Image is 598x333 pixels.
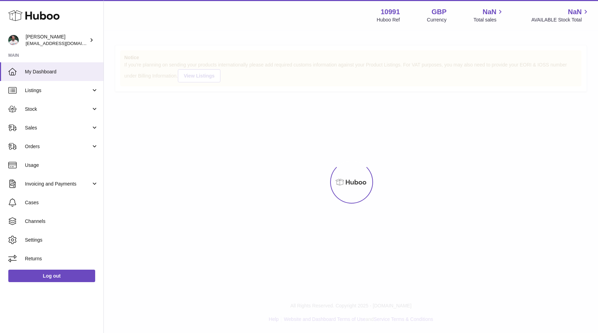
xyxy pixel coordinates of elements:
span: Usage [25,162,98,169]
span: Stock [25,106,91,112]
a: NaN Total sales [473,7,504,23]
span: NaN [482,7,496,17]
span: Sales [25,125,91,131]
span: Listings [25,87,91,94]
strong: GBP [432,7,446,17]
span: Orders [25,143,91,150]
span: Returns [25,255,98,262]
a: NaN AVAILABLE Stock Total [531,7,590,23]
span: [EMAIL_ADDRESS][DOMAIN_NAME] [26,40,102,46]
div: Currency [427,17,447,23]
a: Log out [8,270,95,282]
div: [PERSON_NAME] [26,34,88,47]
span: Invoicing and Payments [25,181,91,187]
span: My Dashboard [25,69,98,75]
span: Settings [25,237,98,243]
span: AVAILABLE Stock Total [531,17,590,23]
strong: 10991 [381,7,400,17]
span: NaN [568,7,582,17]
span: Cases [25,199,98,206]
div: Huboo Ref [377,17,400,23]
span: Total sales [473,17,504,23]
span: Channels [25,218,98,225]
img: timshieff@gmail.com [8,35,19,45]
